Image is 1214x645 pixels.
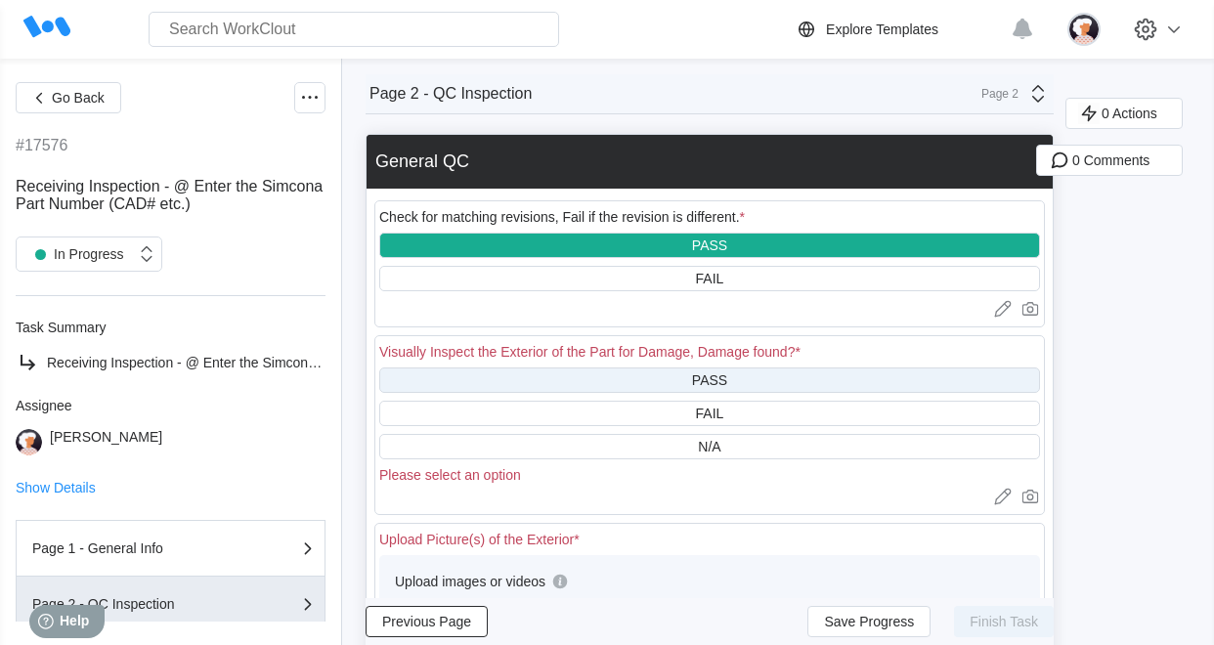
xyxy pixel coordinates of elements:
button: Show Details [16,481,96,494]
div: #17576 [16,137,67,154]
div: General QC [375,151,469,172]
div: Page 2 - QC Inspection [369,85,532,103]
div: Please select an option [379,467,1040,483]
input: Search WorkClout [149,12,559,47]
div: PASS [692,372,727,388]
div: Page 2 [970,87,1019,101]
img: user-4.png [16,429,42,455]
button: Finish Task [954,606,1054,637]
span: 0 Comments [1072,153,1149,167]
div: Upload images or videos [395,574,545,589]
span: Previous Page [382,615,471,628]
span: Receiving Inspection - @ Enter the Simcona Part Number (CAD# etc.) [47,355,472,370]
button: Page 1 - General Info [16,520,325,577]
div: FAIL [696,271,724,286]
div: Page 1 - General Info [32,541,228,555]
div: Explore Templates [826,21,938,37]
div: Task Summary [16,320,325,335]
button: Go Back [16,82,121,113]
img: user-4.png [1067,13,1101,46]
div: Upload Picture(s) of the Exterior [379,532,580,547]
div: FAIL [696,406,724,421]
span: Finish Task [970,615,1038,628]
div: PASS [692,237,727,253]
button: Page 2 - QC Inspection [16,577,325,632]
div: Assignee [16,398,325,413]
a: Receiving Inspection - @ Enter the Simcona Part Number (CAD# etc.) [16,351,325,374]
span: Receiving Inspection - @ Enter the Simcona Part Number (CAD# etc.) [16,178,323,212]
div: N/A [698,439,720,454]
div: [PERSON_NAME] [50,429,162,455]
span: 0 Actions [1102,107,1157,120]
span: Go Back [52,91,105,105]
button: Previous Page [366,606,488,637]
span: Save Progress [824,615,914,628]
button: 0 Actions [1065,98,1183,129]
button: Save Progress [807,606,931,637]
button: 0 Comments [1036,145,1183,176]
a: Explore Templates [795,18,1001,41]
div: Visually Inspect the Exterior of the Part for Damage, Damage found? [379,344,801,360]
div: Check for matching revisions, Fail if the revision is different. [379,209,745,225]
div: In Progress [26,240,124,268]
